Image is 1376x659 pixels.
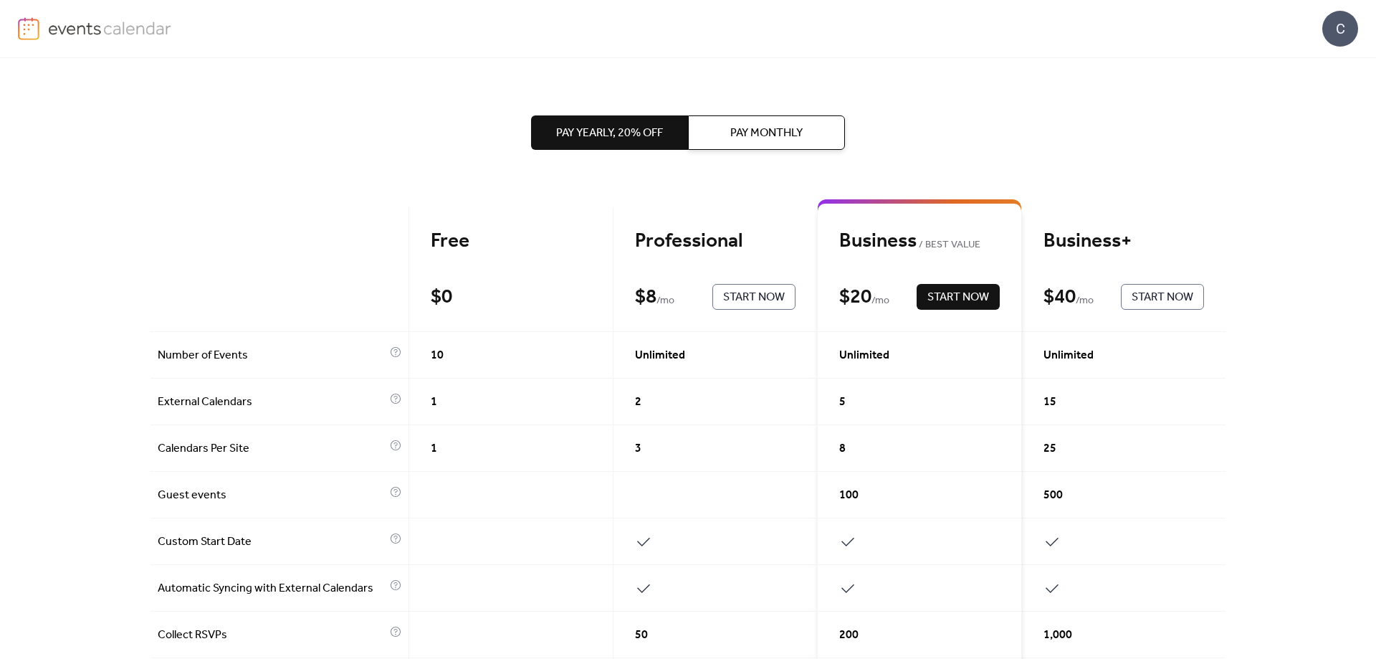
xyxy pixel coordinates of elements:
[1121,284,1204,310] button: Start Now
[712,284,795,310] button: Start Now
[1132,289,1193,306] span: Start Now
[1043,394,1056,411] span: 15
[635,394,641,411] span: 2
[1322,11,1358,47] div: C
[1043,347,1094,364] span: Unlimited
[917,284,1000,310] button: Start Now
[839,394,846,411] span: 5
[839,285,871,310] div: $ 20
[635,229,795,254] div: Professional
[431,440,437,457] span: 1
[723,289,785,306] span: Start Now
[730,125,803,142] span: Pay Monthly
[1043,440,1056,457] span: 25
[431,347,444,364] span: 10
[635,285,656,310] div: $ 8
[158,347,386,364] span: Number of Events
[431,229,591,254] div: Free
[927,289,989,306] span: Start Now
[48,17,172,39] img: logo-type
[839,347,889,364] span: Unlimited
[431,394,437,411] span: 1
[688,115,845,150] button: Pay Monthly
[839,487,859,504] span: 100
[556,125,663,142] span: Pay Yearly, 20% off
[1043,487,1063,504] span: 500
[656,293,674,310] span: / mo
[871,293,889,310] span: / mo
[531,115,688,150] button: Pay Yearly, 20% off
[839,627,859,644] span: 200
[635,440,641,457] span: 3
[158,627,386,644] span: Collect RSVPs
[158,394,386,411] span: External Calendars
[158,487,386,504] span: Guest events
[635,627,648,644] span: 50
[158,534,386,551] span: Custom Start Date
[18,17,39,40] img: logo
[158,440,386,457] span: Calendars Per Site
[1043,229,1204,254] div: Business+
[431,285,452,310] div: $ 0
[635,347,685,364] span: Unlimited
[1076,293,1094,310] span: / mo
[1043,285,1076,310] div: $ 40
[839,440,846,457] span: 8
[839,229,1000,254] div: Business
[1043,627,1072,644] span: 1,000
[158,580,386,597] span: Automatic Syncing with External Calendars
[917,237,980,254] span: BEST VALUE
